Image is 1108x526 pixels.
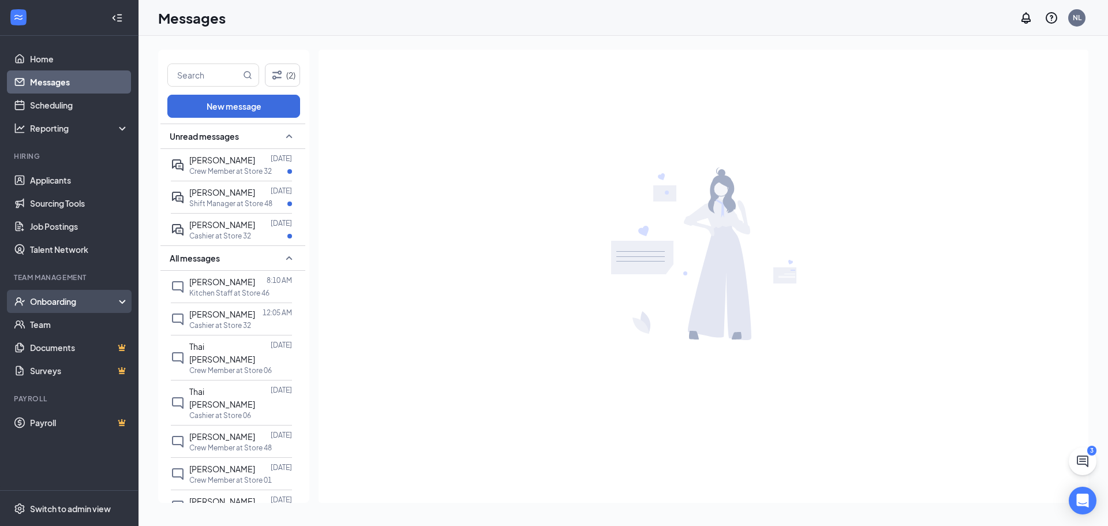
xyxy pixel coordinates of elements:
svg: SmallChevronUp [282,129,296,143]
svg: MagnifyingGlass [243,70,252,80]
p: 8:10 AM [267,275,292,285]
p: [DATE] [271,430,292,440]
a: Messages [30,70,129,94]
p: [DATE] [271,462,292,472]
span: [PERSON_NAME] [189,277,255,287]
svg: ChatInactive [171,435,185,449]
a: SurveysCrown [30,359,129,382]
div: Onboarding [30,296,119,307]
span: Thai [PERSON_NAME] [189,386,255,409]
p: Cashier at Store 06 [189,411,251,420]
svg: WorkstreamLogo [13,12,24,23]
a: DocumentsCrown [30,336,129,359]
div: 3 [1087,446,1096,456]
div: Reporting [30,122,129,134]
span: [PERSON_NAME] [189,187,255,197]
a: Sourcing Tools [30,192,129,215]
div: NL [1073,13,1081,23]
svg: ChatInactive [171,280,185,294]
p: Kitchen Staff at Store 46 [189,288,269,298]
a: Scheduling [30,94,129,117]
svg: ChatInactive [171,312,185,326]
p: [DATE] [271,340,292,350]
a: Home [30,47,129,70]
div: Payroll [14,394,126,404]
svg: SmallChevronUp [282,251,296,265]
a: Job Postings [30,215,129,238]
p: Crew Member at Store 32 [189,166,272,176]
svg: Collapse [111,12,123,24]
p: [DATE] [271,385,292,395]
button: Filter (2) [265,64,300,87]
button: ChatActive [1069,447,1096,475]
span: [PERSON_NAME] [189,155,255,165]
svg: ActiveDoubleChat [171,223,185,237]
p: Cashier at Store 32 [189,320,251,330]
div: Team Management [14,273,126,282]
p: Crew Member at Store 48 [189,443,272,453]
svg: ActiveDoubleChat [171,158,185,172]
p: Shift Manager at Store 48 [189,199,272,208]
p: Crew Member at Store 06 [189,365,272,375]
div: Switch to admin view [30,503,111,514]
p: [DATE] [271,218,292,228]
svg: ChatInactive [171,351,185,365]
a: Applicants [30,169,129,192]
span: Unread messages [170,130,239,142]
span: [PERSON_NAME] [189,309,255,319]
span: [PERSON_NAME] [189,464,255,474]
input: Search [168,64,241,86]
svg: QuestionInfo [1045,11,1058,25]
div: Hiring [14,151,126,161]
span: [PERSON_NAME] [189,431,255,442]
span: All messages [170,252,220,264]
svg: Filter [270,68,284,82]
svg: Analysis [14,122,25,134]
span: Thai [PERSON_NAME] [189,341,255,364]
svg: ActiveDoubleChat [171,191,185,204]
p: [DATE] [271,154,292,163]
svg: Notifications [1019,11,1033,25]
span: [PERSON_NAME] [189,219,255,230]
h1: Messages [158,8,226,28]
svg: Settings [14,503,25,514]
p: [DATE] [271,186,292,196]
p: Cashier at Store 32 [189,231,251,241]
svg: UserCheck [14,296,25,307]
svg: ChatActive [1076,454,1090,468]
svg: ChatInactive [171,396,185,410]
p: [DATE] [271,495,292,505]
div: Open Intercom Messenger [1069,487,1096,514]
svg: ChatInactive [171,499,185,513]
p: 12:05 AM [263,308,292,318]
svg: ChatInactive [171,467,185,481]
p: Crew Member at Store 01 [189,475,272,485]
button: New message [167,95,300,118]
a: PayrollCrown [30,411,129,434]
a: Talent Network [30,238,129,261]
span: [PERSON_NAME] [189,496,255,506]
a: Team [30,313,129,336]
